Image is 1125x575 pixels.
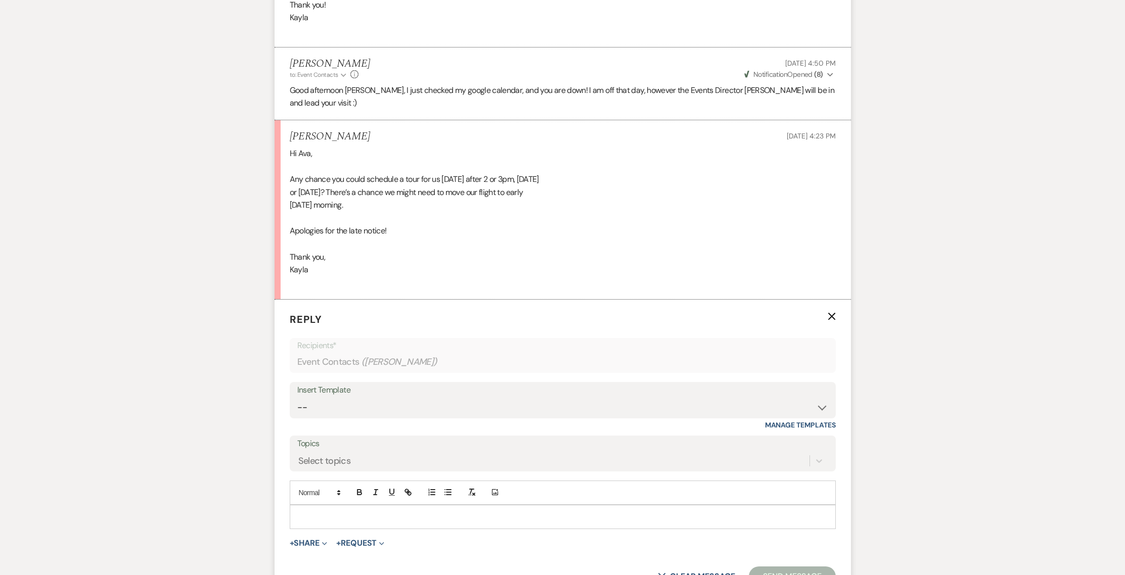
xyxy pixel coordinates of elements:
[744,70,823,79] span: Opened
[336,539,384,547] button: Request
[290,70,348,79] button: to: Event Contacts
[297,383,828,398] div: Insert Template
[765,420,836,429] a: Manage Templates
[785,59,835,68] span: [DATE] 4:50 PM
[290,71,338,79] span: to: Event Contacts
[814,70,823,79] strong: ( 8 )
[290,147,836,290] div: Hi Ava, Any chance you could schedule a tour for us [DATE] after 2 or 3pm, [DATE] or [DATE]? Ther...
[290,58,370,70] h5: [PERSON_NAME]
[297,339,828,352] p: Recipients*
[336,539,341,547] span: +
[362,355,437,369] span: ( [PERSON_NAME] )
[298,454,351,467] div: Select topics
[297,352,828,372] div: Event Contacts
[290,539,328,547] button: Share
[787,131,835,140] span: [DATE] 4:23 PM
[290,84,836,110] p: Good afternoon [PERSON_NAME], I just checked my google calendar, and you are down! I am off that ...
[297,437,828,451] label: Topics
[753,70,787,79] span: Notification
[290,130,370,143] h5: [PERSON_NAME]
[290,313,322,326] span: Reply
[743,69,836,80] button: NotificationOpened (8)
[290,539,294,547] span: +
